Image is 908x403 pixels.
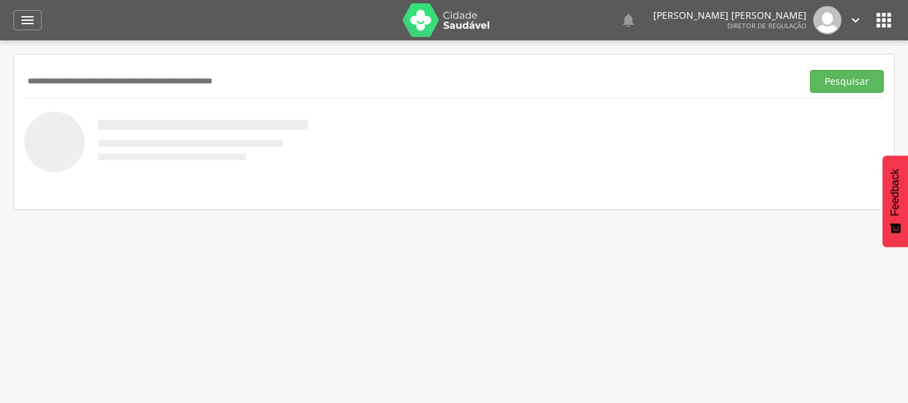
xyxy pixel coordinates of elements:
[727,21,807,30] span: Diretor de regulação
[889,169,901,216] span: Feedback
[873,9,895,31] i: 
[848,13,863,28] i: 
[653,11,807,20] p: [PERSON_NAME] [PERSON_NAME]
[620,12,636,28] i: 
[882,155,908,247] button: Feedback - Mostrar pesquisa
[810,70,884,93] button: Pesquisar
[13,10,42,30] a: 
[848,6,863,34] a: 
[620,6,636,34] a: 
[19,12,36,28] i: 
